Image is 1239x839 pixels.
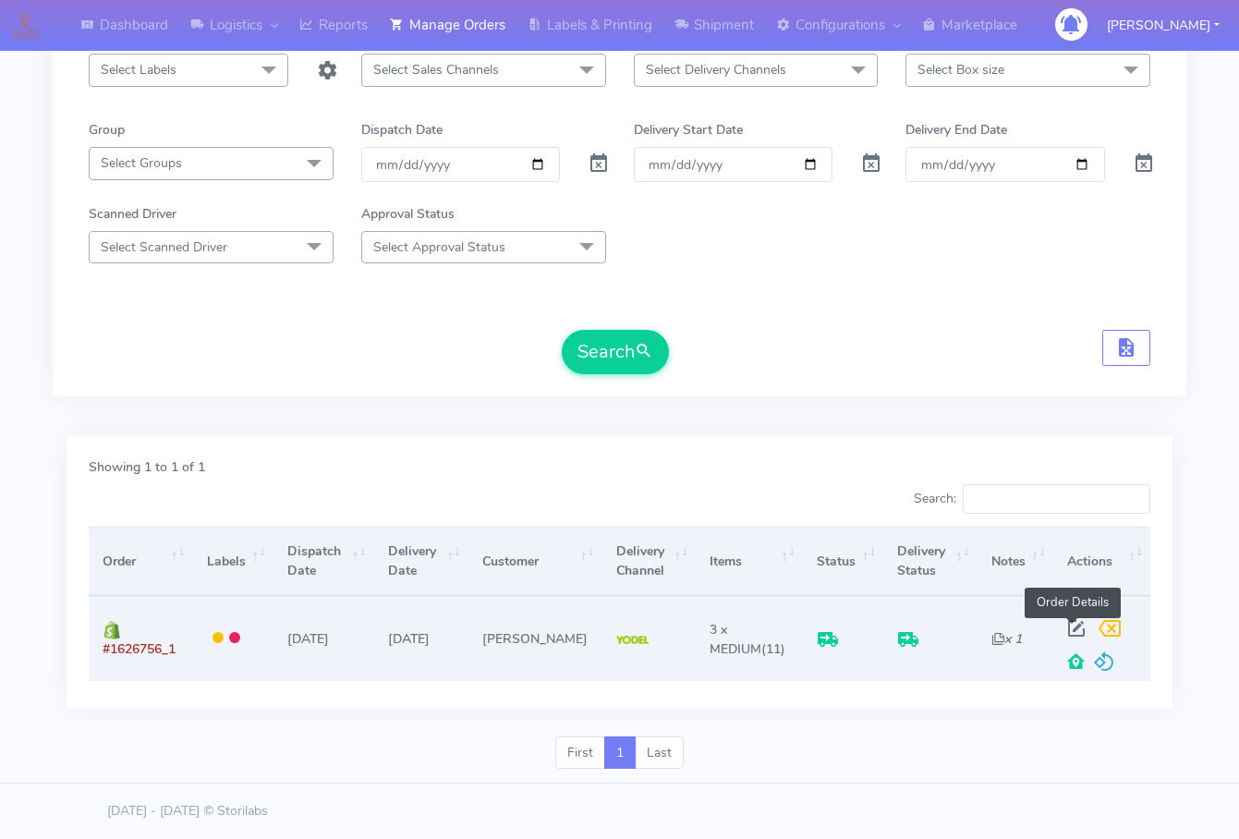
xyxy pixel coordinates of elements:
[373,527,468,596] th: Delivery Date: activate to sort column ascending
[89,457,205,477] label: Showing 1 to 1 of 1
[89,120,125,140] label: Group
[1053,527,1150,596] th: Actions: activate to sort column ascending
[273,527,374,596] th: Dispatch Date: activate to sort column ascending
[604,736,636,770] a: 1
[905,120,1007,140] label: Delivery End Date
[914,484,1150,514] label: Search:
[101,238,227,256] span: Select Scanned Driver
[373,238,505,256] span: Select Approval Status
[634,120,743,140] label: Delivery Start Date
[193,527,273,596] th: Labels: activate to sort column ascending
[696,527,803,596] th: Items: activate to sort column ascending
[273,596,374,680] td: [DATE]
[646,61,786,79] span: Select Delivery Channels
[89,527,193,596] th: Order: activate to sort column ascending
[710,621,785,658] span: (11)
[89,204,176,224] label: Scanned Driver
[963,484,1150,514] input: Search:
[616,636,649,645] img: Yodel
[1093,6,1233,44] button: [PERSON_NAME]
[803,527,883,596] th: Status: activate to sort column ascending
[361,204,455,224] label: Approval Status
[978,527,1053,596] th: Notes: activate to sort column ascending
[373,61,499,79] span: Select Sales Channels
[883,527,978,596] th: Delivery Status: activate to sort column ascending
[917,61,1004,79] span: Select Box size
[991,630,1022,648] i: x 1
[710,621,761,658] span: 3 x MEDIUM
[373,596,468,680] td: [DATE]
[101,154,182,172] span: Select Groups
[101,61,176,79] span: Select Labels
[468,596,601,680] td: [PERSON_NAME]
[601,527,696,596] th: Delivery Channel: activate to sort column ascending
[361,120,443,140] label: Dispatch Date
[562,330,669,374] button: Search
[103,621,121,639] img: shopify.png
[468,527,601,596] th: Customer: activate to sort column ascending
[103,640,176,658] span: #1626756_1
